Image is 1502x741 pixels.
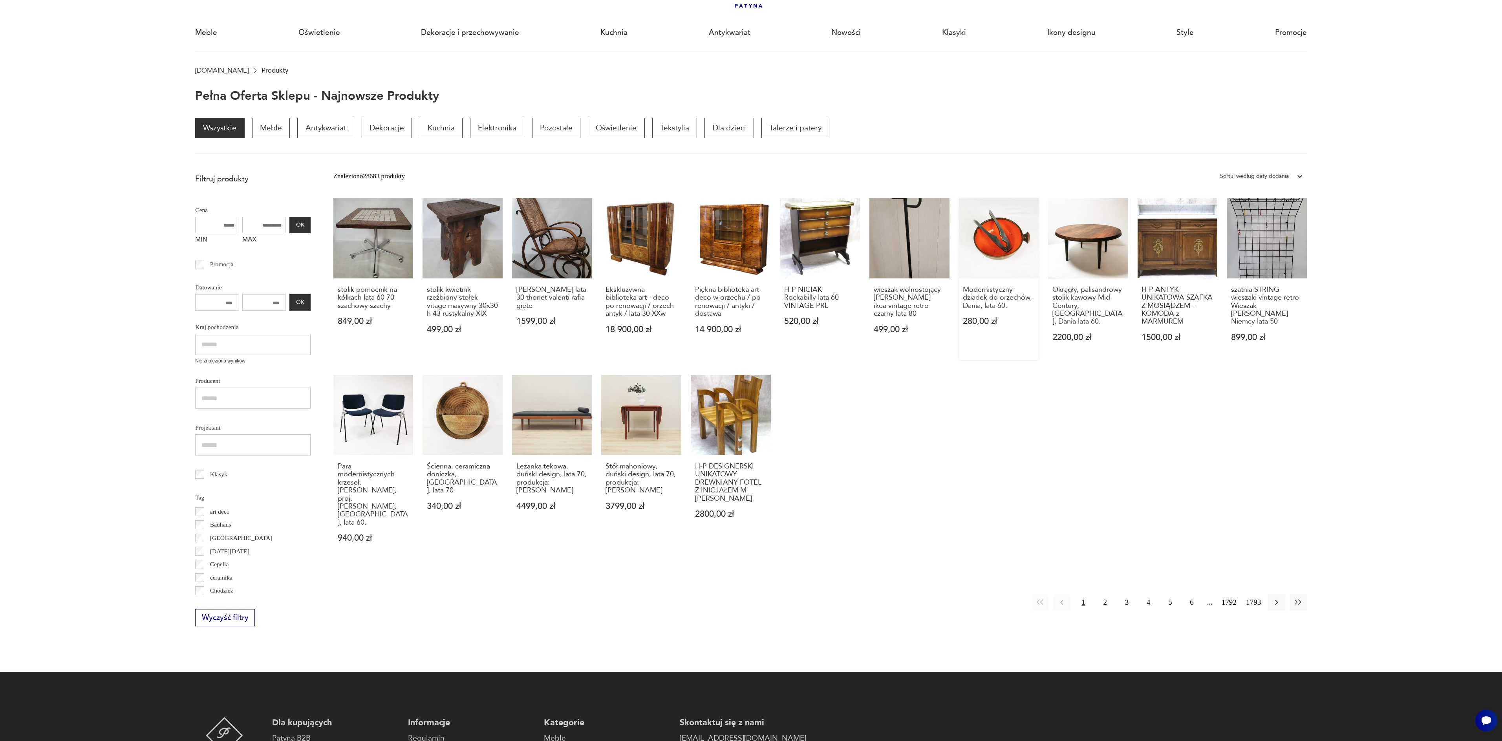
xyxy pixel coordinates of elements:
p: 2200,00 zł [1052,333,1124,342]
button: 3 [1118,594,1135,611]
p: Meble [252,118,290,138]
a: [DOMAIN_NAME] [195,67,249,74]
p: Nie znaleziono wyników [195,357,311,365]
p: [DATE][DATE] [210,546,249,556]
a: H-P NICIAK Rockabilly lata 60 VINTAGE PRLH-P NICIAK Rockabilly lata 60 VINTAGE PRL520,00 zł [780,198,860,360]
button: 4 [1140,594,1157,611]
a: Kuchnia [600,15,628,51]
a: Antykwariat [709,15,750,51]
p: 340,00 zł [427,502,498,510]
a: stolik pomocnik na kółkach lata 60 70 szachowy szachystolik pomocnik na kółkach lata 60 70 szacho... [333,198,413,360]
p: 899,00 zł [1231,333,1303,342]
p: 849,00 zł [338,317,409,326]
a: stolik kwietnik rzeźbiony stołek vitage masywny 30x30 h 43 rustykalny XIXstolik kwietnik rzeźbion... [423,198,503,360]
div: Sortuj według daty dodania [1220,171,1289,181]
p: Tag [195,492,311,503]
button: OK [289,294,311,311]
p: Talerze i patery [761,118,829,138]
p: Cena [195,205,311,215]
a: H-P ANTYK UNIKATOWA SZAFKA Z MOSIĄDZEM - KOMODA z MARMUREMH-P ANTYK UNIKATOWA SZAFKA Z MOSIĄDZEM ... [1138,198,1218,360]
a: Para modernistycznych krzeseł, Anonima Castelli, proj. G. Piretti, Włochy, lata 60.Para modernist... [333,375,413,561]
p: 14 900,00 zł [695,326,767,334]
p: Kraj pochodzenia [195,322,311,332]
p: 499,00 zł [427,326,498,334]
p: 280,00 zł [963,317,1034,326]
button: 6 [1183,594,1200,611]
p: Ćmielów [210,599,232,609]
p: 4499,00 zł [516,502,588,510]
a: Okrągły, palisandrowy stolik kawowy Mid Century, Silkeborg, Dania lata 60.Okrągły, palisandrowy s... [1048,198,1128,360]
p: art deco [210,507,230,517]
a: H-P DESIGNERSKI UNIKATOWY DREWNIANY FOTEL Z INICJAŁEM M JEDYNY J.SUHADOLCH-P DESIGNERSKI UNIKATOW... [691,375,771,561]
p: ceramika [210,573,232,583]
h1: Pełna oferta sklepu - najnowsze produkty [195,90,439,103]
a: Dekoracje [362,118,412,138]
a: Meble [195,15,217,51]
h3: Okrągły, palisandrowy stolik kawowy Mid Century, [GEOGRAPHIC_DATA], Dania lata 60. [1052,286,1124,326]
a: Modernistyczny dziadek do orzechów, Dania, lata 60.Modernistyczny dziadek do orzechów, Dania, lat... [959,198,1039,360]
p: 1500,00 zł [1142,333,1213,342]
p: Informacje [408,717,534,728]
a: Promocje [1275,15,1307,51]
a: Ikony designu [1047,15,1096,51]
label: MIN [195,233,238,248]
a: Dla dzieci [704,118,754,138]
a: Stół mahoniowy, duński design, lata 70, produkcja: DaniaStół mahoniowy, duński design, lata 70, p... [601,375,681,561]
a: Pozostałe [532,118,580,138]
a: fotel bujany lata 30 thonet valenti rafia gięte[PERSON_NAME] lata 30 thonet valenti rafia gięte15... [512,198,592,360]
p: 940,00 zł [338,534,409,542]
p: Klasyk [210,469,227,479]
p: [GEOGRAPHIC_DATA] [210,533,273,543]
a: Ścienna, ceramiczna doniczka, Niemcy, lata 70Ścienna, ceramiczna doniczka, [GEOGRAPHIC_DATA], lat... [423,375,503,561]
a: Wszystkie [195,118,244,138]
p: 1599,00 zł [516,317,588,326]
h3: Modernistyczny dziadek do orzechów, Dania, lata 60. [963,286,1034,310]
a: wieszak wolnostojący Rutger andersson ikea vintage retro czarny lata 80wieszak wolnostojący [PERS... [869,198,949,360]
a: Antykwariat [297,118,354,138]
p: Bauhaus [210,520,231,530]
a: szatnia STRING wieszaki vintage retro Wieszak Karl Fichtel Niemcy lata 50szatnia STRING wieszaki ... [1227,198,1307,360]
h3: Stół mahoniowy, duński design, lata 70, produkcja: [PERSON_NAME] [606,463,677,495]
p: 18 900,00 zł [606,326,677,334]
a: Oświetlenie [588,118,644,138]
a: Dekoracje i przechowywanie [421,15,519,51]
h3: stolik kwietnik rzeźbiony stołek vitage masywny 30x30 h 43 rustykalny XIX [427,286,498,318]
h3: stolik pomocnik na kółkach lata 60 70 szachowy szachy [338,286,409,310]
p: Cepelia [210,559,229,569]
p: Chodzież [210,585,233,596]
a: Tekstylia [652,118,697,138]
p: Producent [195,376,311,386]
h3: H-P NICIAK Rockabilly lata 60 VINTAGE PRL [784,286,856,310]
p: 3799,00 zł [606,502,677,510]
h3: szatnia STRING wieszaki vintage retro Wieszak [PERSON_NAME] Niemcy lata 50 [1231,286,1303,326]
h3: Para modernistycznych krzeseł, [PERSON_NAME], proj. [PERSON_NAME], [GEOGRAPHIC_DATA], lata 60. [338,463,409,527]
p: Datowanie [195,282,311,293]
button: 2 [1097,594,1114,611]
a: Elektronika [470,118,524,138]
h3: Ścienna, ceramiczna doniczka, [GEOGRAPHIC_DATA], lata 70 [427,463,498,495]
a: Kuchnia [420,118,463,138]
a: Leżanka tekowa, duński design, lata 70, produkcja: DaniaLeżanka tekowa, duński design, lata 70, p... [512,375,592,561]
p: Projektant [195,423,311,433]
button: 1793 [1244,594,1263,611]
p: 520,00 zł [784,317,856,326]
a: Nowości [831,15,861,51]
h3: [PERSON_NAME] lata 30 thonet valenti rafia gięte [516,286,588,310]
h3: H-P ANTYK UNIKATOWA SZAFKA Z MOSIĄDZEM - KOMODA z MARMUREM [1142,286,1213,326]
div: Znaleziono 28683 produkty [333,171,405,181]
button: 1 [1075,594,1092,611]
label: MAX [242,233,285,248]
h3: Leżanka tekowa, duński design, lata 70, produkcja: [PERSON_NAME] [516,463,588,495]
button: OK [289,217,311,233]
p: Promocja [210,259,234,269]
p: 499,00 zł [874,326,945,334]
a: Oświetlenie [298,15,340,51]
a: Klasyki [942,15,966,51]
